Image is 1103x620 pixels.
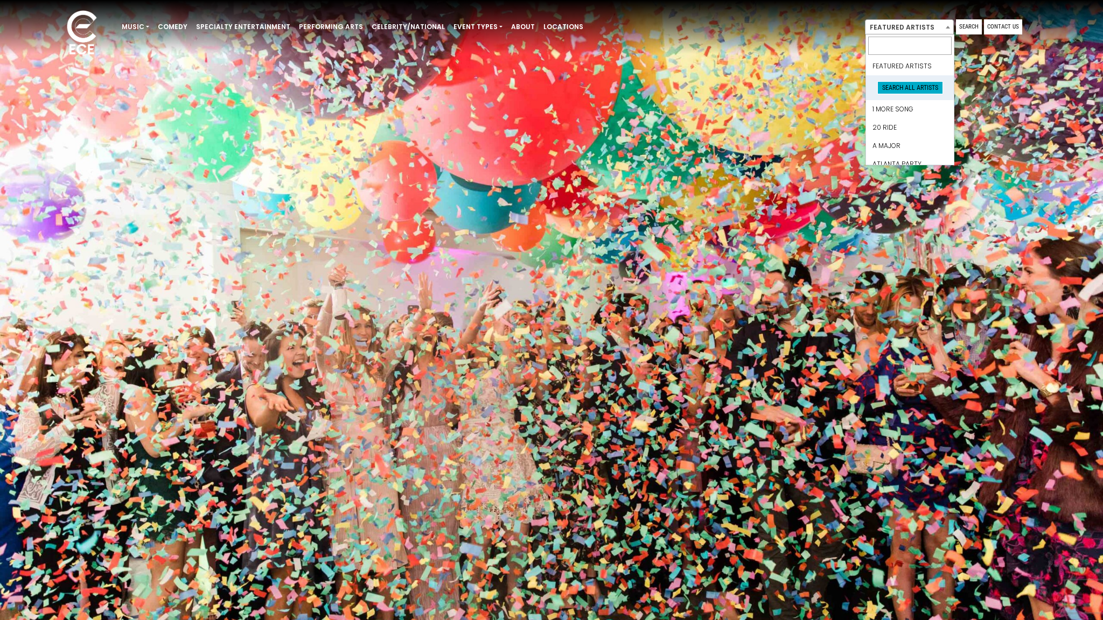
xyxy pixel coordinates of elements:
span: Featured Artists [865,20,953,35]
li: A Major [866,137,954,155]
a: Locations [539,18,588,36]
img: ece_new_logo_whitev2-1.png [55,8,109,60]
a: About [507,18,539,36]
li: 1 More Song [866,100,954,118]
input: Search [868,37,952,55]
li: Atlanta Party Fanatics [866,155,954,183]
a: Search [956,19,982,34]
a: Music [117,18,153,36]
li: 20 Ride [866,118,954,137]
a: Performing Arts [295,18,367,36]
span: Search All Artists [877,81,943,94]
a: Celebrity/National [367,18,449,36]
a: Event Types [449,18,507,36]
a: Specialty Entertainment [192,18,295,36]
a: Contact Us [984,19,1022,34]
span: Featured Artists [865,19,954,34]
a: Comedy [153,18,192,36]
li: Featured Artists [866,57,954,75]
